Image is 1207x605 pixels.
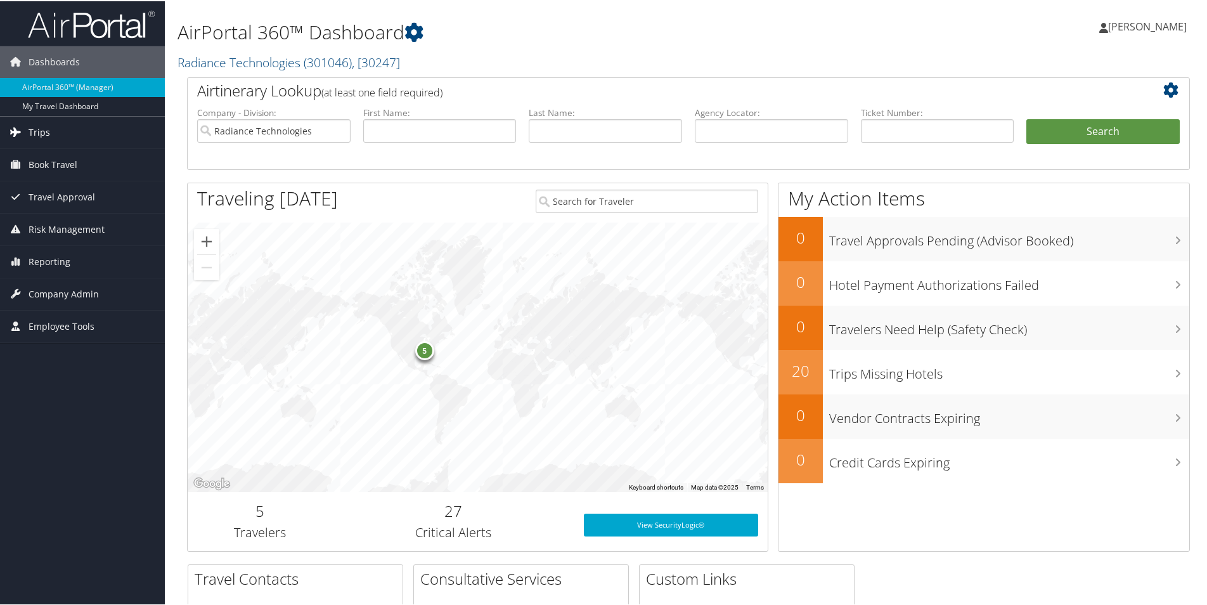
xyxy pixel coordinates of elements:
[29,277,99,309] span: Company Admin
[194,228,219,253] button: Zoom in
[321,84,442,98] span: (at least one field required)
[778,226,823,247] h2: 0
[195,567,403,589] h2: Travel Contacts
[778,349,1189,393] a: 20Trips Missing Hotels
[536,188,758,212] input: Search for Traveler
[194,254,219,279] button: Zoom out
[861,105,1014,118] label: Ticket Number:
[529,105,682,118] label: Last Name:
[746,483,764,490] a: Terms (opens in new tab)
[778,393,1189,438] a: 0Vendor Contracts Expiring
[778,216,1189,260] a: 0Travel Approvals Pending (Advisor Booked)
[778,315,823,336] h2: 0
[1108,18,1187,32] span: [PERSON_NAME]
[197,523,323,540] h3: Travelers
[29,245,70,276] span: Reporting
[829,269,1189,293] h3: Hotel Payment Authorizations Failed
[191,474,233,491] img: Google
[420,567,628,589] h2: Consultative Services
[29,212,105,244] span: Risk Management
[691,483,739,490] span: Map data ©2025
[177,18,859,44] h1: AirPortal 360™ Dashboard
[1099,6,1199,44] a: [PERSON_NAME]
[191,474,233,491] a: Open this area in Google Maps (opens a new window)
[629,482,683,491] button: Keyboard shortcuts
[415,340,434,359] div: 5
[29,180,95,212] span: Travel Approval
[29,115,50,147] span: Trips
[829,313,1189,337] h3: Travelers Need Help (Safety Check)
[197,105,351,118] label: Company - Division:
[778,448,823,469] h2: 0
[778,438,1189,482] a: 0Credit Cards Expiring
[695,105,848,118] label: Agency Locator:
[829,358,1189,382] h3: Trips Missing Hotels
[29,148,77,179] span: Book Travel
[778,403,823,425] h2: 0
[778,359,823,381] h2: 20
[584,512,758,535] a: View SecurityLogic®
[778,270,823,292] h2: 0
[646,567,854,589] h2: Custom Links
[28,8,155,38] img: airportal-logo.png
[197,184,338,211] h1: Traveling [DATE]
[342,523,565,540] h3: Critical Alerts
[29,309,94,341] span: Employee Tools
[29,45,80,77] span: Dashboards
[778,304,1189,349] a: 0Travelers Need Help (Safety Check)
[352,53,400,70] span: , [ 30247 ]
[304,53,352,70] span: ( 301046 )
[829,446,1189,471] h3: Credit Cards Expiring
[177,53,400,70] a: Radiance Technologies
[363,105,517,118] label: First Name:
[1026,118,1180,143] button: Search
[829,224,1189,249] h3: Travel Approvals Pending (Advisor Booked)
[197,499,323,521] h2: 5
[778,260,1189,304] a: 0Hotel Payment Authorizations Failed
[829,402,1189,426] h3: Vendor Contracts Expiring
[778,184,1189,211] h1: My Action Items
[197,79,1096,100] h2: Airtinerary Lookup
[342,499,565,521] h2: 27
